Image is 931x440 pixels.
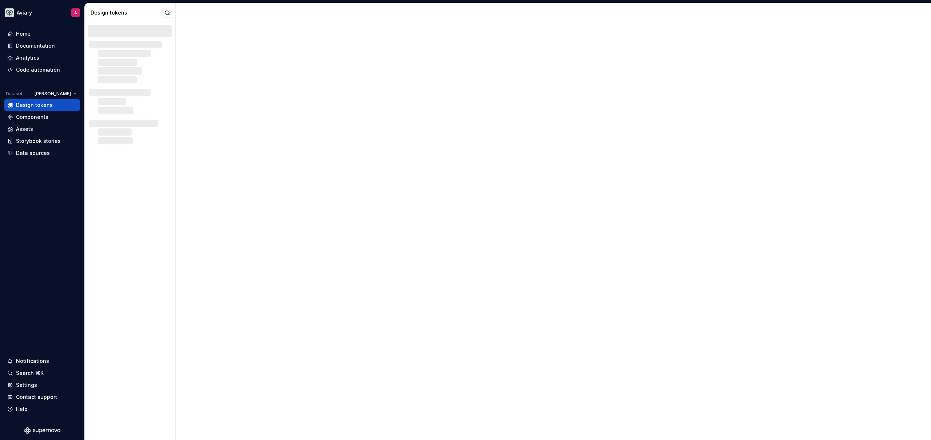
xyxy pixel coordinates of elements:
a: Storybook stories [4,135,80,147]
button: Notifications [4,355,80,367]
div: Dataset [6,91,23,97]
div: Assets [16,125,33,133]
span: [PERSON_NAME] [35,91,71,97]
a: Assets [4,123,80,135]
div: Analytics [16,54,39,61]
div: Data sources [16,149,50,157]
div: Aviary [17,9,32,16]
img: 256e2c79-9abd-4d59-8978-03feab5a3943.png [5,8,14,17]
a: Design tokens [4,99,80,111]
svg: Supernova Logo [24,427,60,434]
div: Home [16,30,31,37]
div: Storybook stories [16,137,61,145]
div: A [74,10,77,16]
button: Contact support [4,391,80,403]
a: Components [4,111,80,123]
a: Data sources [4,147,80,159]
a: Code automation [4,64,80,76]
a: Documentation [4,40,80,52]
a: Analytics [4,52,80,64]
div: Notifications [16,357,49,365]
a: Home [4,28,80,40]
div: Help [16,405,28,413]
div: Settings [16,381,37,389]
div: Search ⌘K [16,369,44,377]
button: [PERSON_NAME] [31,89,80,99]
div: Code automation [16,66,60,73]
div: Documentation [16,42,55,49]
div: Design tokens [91,9,162,16]
a: Settings [4,379,80,391]
div: Design tokens [16,101,53,109]
div: Contact support [16,393,57,401]
button: Search ⌘K [4,367,80,379]
div: Components [16,113,48,121]
button: Help [4,403,80,415]
button: AviaryA [1,5,83,20]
